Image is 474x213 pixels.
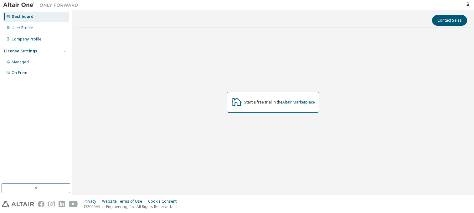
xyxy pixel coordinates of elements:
div: License Settings [4,49,37,54]
div: Dashboard [12,14,33,19]
img: altair_logo.svg [2,201,34,207]
img: linkedin.svg [59,201,65,207]
div: Website Terms of Use [102,199,148,204]
div: User Profile [12,25,33,30]
div: On Prem [12,70,27,75]
button: Contact Sales [432,15,467,26]
img: instagram.svg [48,201,55,207]
img: facebook.svg [38,201,44,207]
a: Altair Marketplace [282,99,315,105]
div: Managed [12,60,29,65]
div: Privacy [84,199,102,204]
p: © 2025 Altair Engineering, Inc. All Rights Reserved. [84,204,180,209]
div: Company Profile [12,37,41,42]
div: Start a free trial in the [244,100,315,105]
div: Cookie Consent [148,199,180,204]
img: youtube.svg [69,201,78,207]
img: Altair One [3,2,81,8]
